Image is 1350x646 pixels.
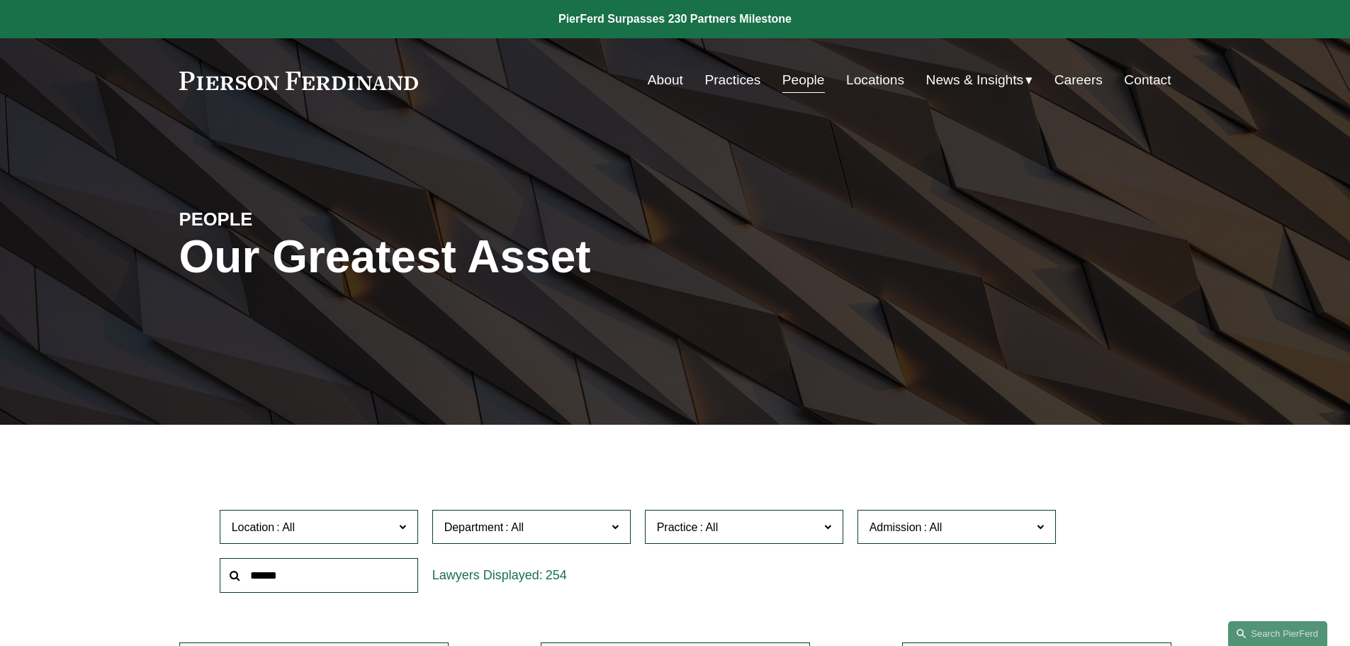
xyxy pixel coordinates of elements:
span: Location [232,521,275,533]
a: Search this site [1228,621,1327,646]
a: People [782,67,825,94]
span: News & Insights [926,68,1024,93]
span: Practice [657,521,698,533]
a: Contact [1124,67,1171,94]
h1: Our Greatest Asset [179,231,840,283]
a: Locations [846,67,904,94]
a: Practices [704,67,760,94]
a: Careers [1054,67,1103,94]
span: Department [444,521,504,533]
a: folder dropdown [926,67,1033,94]
span: Admission [870,521,922,533]
a: About [648,67,683,94]
span: 254 [546,568,567,582]
h4: PEOPLE [179,208,427,230]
